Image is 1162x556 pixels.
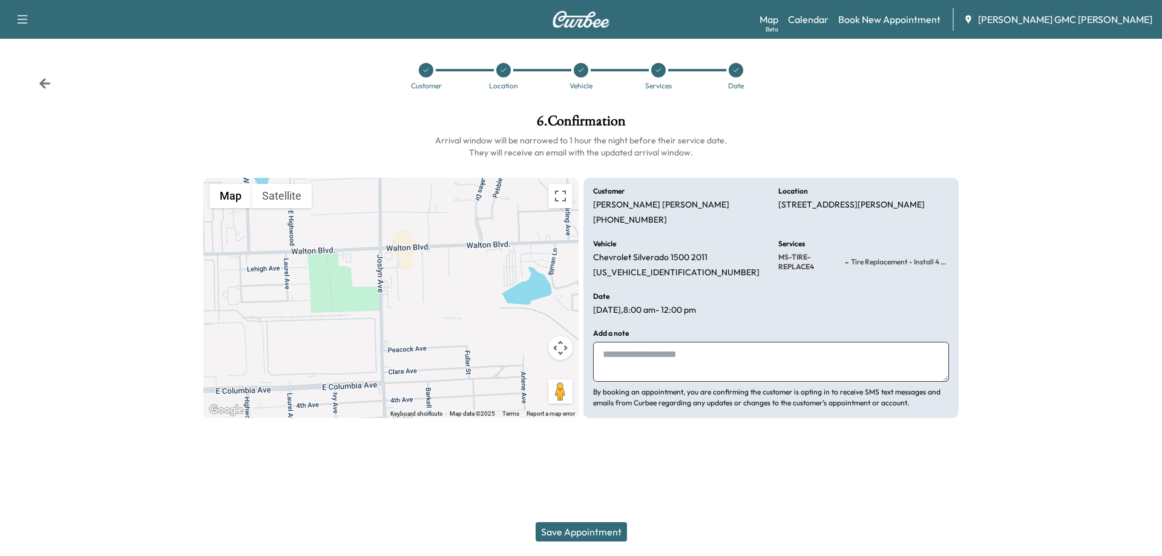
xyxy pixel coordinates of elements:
h6: Add a note [593,330,629,337]
a: Terms [502,410,519,417]
img: Google [206,402,246,418]
p: [PERSON_NAME] [PERSON_NAME] [593,200,729,211]
p: Chevrolet Silverado 1500 2011 [593,252,707,263]
img: Curbee Logo [552,11,610,28]
div: Back [39,77,51,90]
div: Beta [766,25,778,34]
p: [STREET_ADDRESS][PERSON_NAME] [778,200,925,211]
button: Show satellite imagery [252,184,312,208]
button: Save Appointment [536,522,627,541]
span: [PERSON_NAME] GMC [PERSON_NAME] [978,12,1152,27]
h6: Location [778,188,808,195]
div: Services [645,82,672,90]
p: [US_VEHICLE_IDENTIFICATION_NUMBER] [593,267,760,278]
a: MapBeta [760,12,778,27]
button: Show street map [209,184,252,208]
div: Vehicle [570,82,592,90]
h6: Customer [593,188,625,195]
div: Location [489,82,518,90]
button: Keyboard shortcuts [390,410,442,418]
a: Book New Appointment [838,12,940,27]
a: Calendar [788,12,829,27]
div: Date [728,82,744,90]
h6: Arrival window will be narrowed to 1 hour the night before their service date. They will receive ... [203,134,959,159]
p: [PHONE_NUMBER] [593,215,667,226]
button: Drag Pegman onto the map to open Street View [548,379,573,404]
span: - [842,256,849,268]
button: Toggle fullscreen view [548,184,573,208]
span: MS-TIRE-REPLACE4 [778,252,842,272]
a: Report a map error [527,410,575,417]
h6: Date [593,293,609,300]
div: Customer [411,82,442,90]
button: Map camera controls [548,336,573,360]
p: By booking an appointment, you are confirming the customer is opting in to receive SMS text messa... [593,387,949,408]
span: Map data ©2025 [450,410,495,417]
span: Tire Replacement - Install 4 Tires [849,257,949,267]
h6: Vehicle [593,240,616,247]
h1: 6 . Confirmation [203,114,959,134]
h6: Services [778,240,805,247]
a: Open this area in Google Maps (opens a new window) [206,402,246,418]
p: [DATE] , 8:00 am - 12:00 pm [593,305,696,316]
